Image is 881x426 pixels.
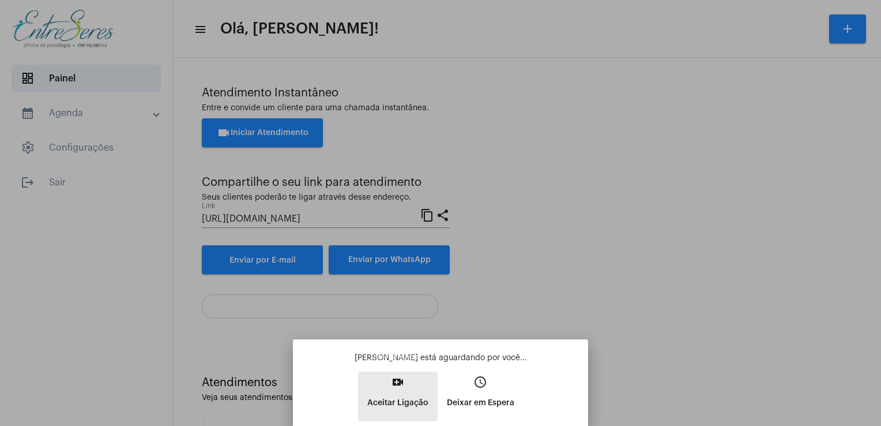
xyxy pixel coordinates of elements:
[367,393,428,413] p: Aceitar Ligação
[302,352,579,364] p: [PERSON_NAME] está aguardando por você...
[447,393,514,413] p: Deixar em Espera
[473,375,487,389] mat-icon: access_time
[358,372,438,421] button: Aceitar Ligação
[391,375,405,389] mat-icon: video_call
[373,350,424,364] div: Aceitar ligação
[438,372,524,421] button: Deixar em Espera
